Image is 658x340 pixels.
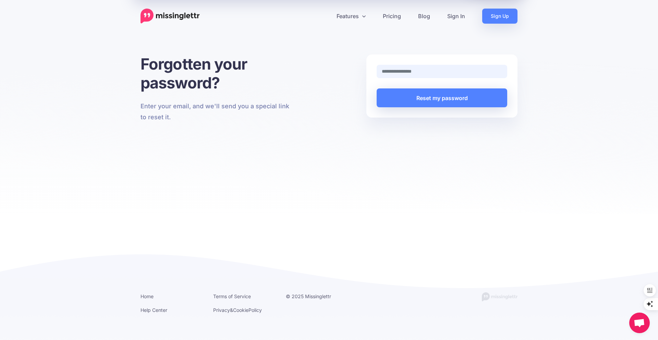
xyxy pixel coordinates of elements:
li: & Policy [213,306,276,314]
div: Open chat [629,313,650,333]
p: Enter your email, and we'll send you a special link to reset it. [141,101,292,123]
a: Home [141,293,154,299]
h1: Forgotten your password? [141,54,292,92]
a: Privacy [213,307,230,313]
a: Cookie [233,307,248,313]
a: Blog [410,9,439,24]
a: Sign Up [482,9,517,24]
li: © 2025 Missinglettr [286,292,348,301]
button: Reset my password [377,88,507,107]
a: Features [328,9,374,24]
a: Sign In [439,9,474,24]
a: Pricing [374,9,410,24]
a: Help Center [141,307,167,313]
a: Terms of Service [213,293,251,299]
